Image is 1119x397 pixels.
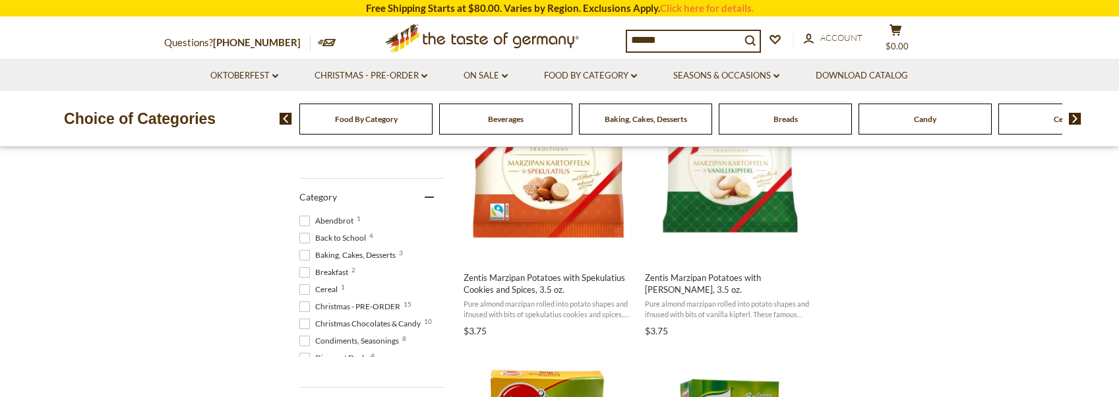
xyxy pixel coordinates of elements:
span: Account [820,32,862,43]
span: Breakfast [299,266,352,278]
span: 4 [369,232,373,239]
a: Zentis Marzipan Potatoes with Spekulatius Cookies and Spices, 3.5 oz. [462,64,636,341]
a: Account [804,31,862,46]
span: 10 [424,318,432,324]
a: Beverages [488,114,524,124]
button: $0.00 [876,24,916,57]
a: Food By Category [335,114,398,124]
span: 1 [357,215,361,222]
span: $3.75 [645,325,668,336]
span: Zentis Marzipan Potatoes with [PERSON_NAME], 3.5 oz. [645,272,816,295]
span: 15 [404,301,411,307]
a: Download Catalog [816,69,908,83]
span: Condiments, Seasonings [299,335,403,347]
a: On Sale [464,69,508,83]
span: 1 [341,284,345,290]
a: Seasons & Occasions [673,69,779,83]
span: 8 [402,335,406,342]
img: next arrow [1069,113,1081,125]
span: $3.75 [464,325,487,336]
span: Category [299,191,337,202]
a: Food By Category [544,69,637,83]
span: Abendbrot [299,215,357,227]
a: Oktoberfest [210,69,278,83]
span: Christmas Chocolates & Candy [299,318,425,330]
a: Zentis Marzipan Potatoes with Vanilla Kipferl, 3.5 oz. [643,64,818,341]
span: Pure almond marzipan rolled into potato shapes and ifnused with bits of vanilla kipferl. These fa... [645,299,816,319]
span: Discount Deals [299,352,371,364]
img: Zentis Marzipan Potatoes with Spekulatius Cookies and Spices, 3.5 oz. [462,76,636,251]
a: Click here for details. [660,2,754,14]
a: [PHONE_NUMBER] [213,36,301,48]
span: Zentis Marzipan Potatoes with Spekulatius Cookies and Spices, 3.5 oz. [464,272,634,295]
span: 3 [399,249,403,256]
span: Back to School [299,232,370,244]
span: Christmas - PRE-ORDER [299,301,404,313]
a: Baking, Cakes, Desserts [605,114,687,124]
span: 2 [351,266,355,273]
p: Questions? [164,34,311,51]
a: Candy [914,114,936,124]
a: Christmas - PRE-ORDER [315,69,427,83]
span: 4 [371,352,375,359]
img: previous arrow [280,113,292,125]
span: Baking, Cakes, Desserts [299,249,400,261]
a: Breads [773,114,798,124]
span: Pure almond marzipan rolled into potato shapes and ifnused with bits of spekulatius cookies and s... [464,299,634,319]
img: Zentis Marzipan Potatoes with Vanilla Kipferl [643,76,818,251]
a: Cereal [1054,114,1076,124]
span: Cereal [299,284,342,295]
span: $0.00 [886,41,909,51]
